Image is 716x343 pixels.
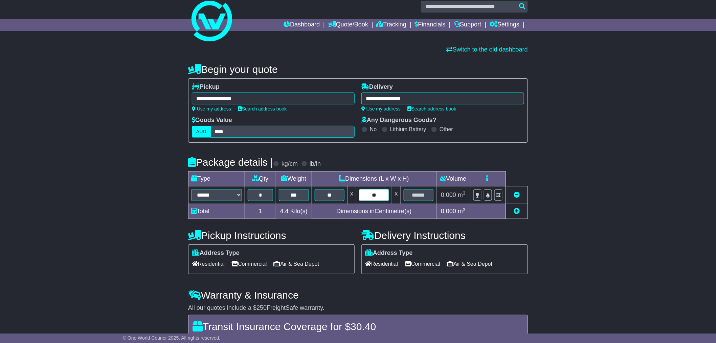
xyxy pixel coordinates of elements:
td: Dimensions in Centimetre(s) [312,204,436,219]
td: Qty [245,171,276,186]
span: 0.000 [441,208,456,215]
h4: Package details | [188,157,273,168]
label: AUD [192,126,211,138]
a: Support [454,19,482,31]
span: Commercial [405,259,440,269]
a: Remove this item [514,191,520,198]
span: Air & Sea Depot [447,259,493,269]
td: Dimensions (L x W x H) [312,171,436,186]
a: Use my address [192,106,231,112]
label: Goods Value [192,117,232,124]
sup: 3 [463,207,466,212]
h4: Pickup Instructions [188,230,355,241]
span: Commercial [231,259,267,269]
h4: Begin your quote [188,64,528,75]
label: Other [440,126,453,133]
a: Settings [490,19,519,31]
sup: 3 [463,190,466,196]
div: All our quotes include a $ FreightSafe warranty. [188,304,528,312]
td: Total [188,204,245,219]
h4: Delivery Instructions [361,230,528,241]
td: x [392,186,401,204]
a: Use my address [361,106,401,112]
span: m [458,191,466,198]
td: Volume [436,171,470,186]
label: No [370,126,377,133]
span: 30.40 [351,321,376,332]
a: Search address book [238,106,287,112]
span: Residential [365,259,398,269]
label: Lithium Battery [390,126,426,133]
a: Financials [415,19,446,31]
a: Add new item [514,208,520,215]
span: © One World Courier 2025. All rights reserved. [123,335,221,341]
a: Dashboard [284,19,320,31]
label: Delivery [361,83,393,91]
span: Residential [192,259,225,269]
a: Switch to the old dashboard [447,46,528,53]
label: Address Type [365,249,413,257]
span: m [458,208,466,215]
h4: Transit Insurance Coverage for $ [193,321,523,332]
label: Any Dangerous Goods? [361,117,437,124]
span: 0.000 [441,191,456,198]
td: Kilo(s) [276,204,312,219]
label: kg/cm [282,160,298,168]
td: x [348,186,356,204]
label: Pickup [192,83,220,91]
h4: Warranty & Insurance [188,289,528,301]
span: 4.4 [280,208,289,215]
a: Quote/Book [328,19,368,31]
td: Type [188,171,245,186]
a: Tracking [377,19,406,31]
td: Weight [276,171,312,186]
a: Search address book [407,106,456,112]
span: Air & Sea Depot [274,259,319,269]
label: lb/in [310,160,321,168]
td: 1 [245,204,276,219]
label: Address Type [192,249,240,257]
span: 250 [256,304,267,311]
